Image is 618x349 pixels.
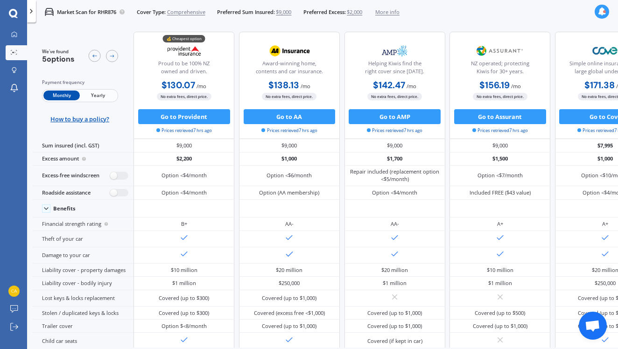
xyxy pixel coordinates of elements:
div: $9,000 [133,139,234,152]
div: $2,200 [133,153,234,166]
div: Liability cover - bodily injury [33,277,133,290]
div: $250,000 [279,279,300,287]
span: Preferred Sum Insured: [217,8,275,16]
div: AA- [391,220,399,228]
div: Covered (up to $1,000) [473,322,527,330]
span: $2,000 [347,8,362,16]
div: $9,000 [344,139,445,152]
span: No extra fees, direct price. [473,93,527,100]
span: Prices retrieved 7 hrs ago [367,127,422,134]
div: Child car seats [33,333,133,349]
span: We've found [42,49,75,55]
div: Sum insured (incl. GST) [33,139,133,152]
span: Yearly [80,91,116,100]
div: $10 million [487,266,513,274]
div: Covered (up to $300) [159,309,209,317]
button: Go to Assurant [454,109,546,124]
div: $1 million [172,279,196,287]
span: Prices retrieved 7 hrs ago [472,127,528,134]
p: Market Scan for RHR876 [57,8,116,16]
b: $138.13 [268,79,299,91]
div: Open chat [579,312,607,340]
div: Option <$4/month [372,189,417,196]
div: Stolen / duplicated keys & locks [33,307,133,320]
div: $10 million [171,266,197,274]
b: $156.19 [479,79,510,91]
div: Option <$4/month [162,189,207,196]
b: $142.47 [373,79,405,91]
button: Go to AA [244,109,336,124]
div: Proud to be 100% NZ owned and driven. [140,60,228,78]
img: Assurant.png [475,42,525,60]
div: Trailer cover [33,320,133,333]
div: $1,000 [239,153,340,166]
div: $1 million [488,279,512,287]
div: Covered (up to $1,000) [262,294,316,302]
div: $9,000 [239,139,340,152]
div: NZ operated; protecting Kiwis for 30+ years. [456,60,544,78]
span: / mo [511,83,521,90]
b: $130.07 [162,79,195,91]
div: $1,700 [344,153,445,166]
div: $1,500 [449,153,550,166]
span: No extra fees, direct price. [367,93,422,100]
div: Roadside assistance [33,186,133,200]
span: No extra fees, direct price. [262,93,316,100]
div: B+ [181,220,187,228]
div: $250,000 [595,279,616,287]
div: Option <$6/month [267,172,312,179]
img: AA.webp [265,42,314,60]
div: Covered (up to $1,000) [262,322,316,330]
div: Covered (up to $300) [159,294,209,302]
div: 💰 Cheapest option [163,35,205,42]
div: Covered (excess free <$1,000) [254,309,325,317]
img: Provident.png [160,42,209,60]
div: Included FREE ($43 value) [470,189,531,196]
b: $171.38 [584,79,615,91]
div: AA- [285,220,294,228]
img: car.f15378c7a67c060ca3f3.svg [45,7,54,16]
div: A+ [497,220,503,228]
div: Option <$7/month [478,172,523,179]
div: Option <$4/month [162,172,207,179]
div: Covered (up to $1,000) [367,309,422,317]
button: Go to AMP [349,109,441,124]
span: / mo [301,83,310,90]
span: Prices retrieved 7 hrs ago [261,127,317,134]
div: Liability cover - property damages [33,264,133,277]
div: $1 million [383,279,407,287]
div: Payment frequency [42,79,118,86]
div: Helping Kiwis find the right cover since [DATE]. [351,60,438,78]
div: Covered (up to $500) [475,309,525,317]
div: Excess-free windscreen [33,166,133,186]
div: A+ [602,220,608,228]
div: Theft of your car [33,231,133,247]
span: No extra fees, direct price. [157,93,211,100]
img: AMP.webp [370,42,420,60]
span: Cover Type: [137,8,166,16]
div: Covered (if kept in car) [367,337,422,345]
div: Award-winning home, contents and car insurance. [246,60,333,78]
div: Lost keys & locks replacement [33,290,133,307]
span: 5 options [42,54,75,64]
div: Repair included (replacement option <$5/month) [350,168,440,183]
div: $9,000 [449,139,550,152]
div: Benefits [53,205,76,212]
span: / mo [197,83,206,90]
span: More info [375,8,400,16]
div: Covered (up to $1,000) [367,322,422,330]
span: / mo [407,83,416,90]
span: Preferred Excess: [303,8,346,16]
span: Monthly [43,91,80,100]
div: Financial strength rating [33,217,133,230]
div: $20 million [381,266,408,274]
button: Go to Provident [138,109,230,124]
div: Option $<8/month [162,322,207,330]
div: Excess amount [33,153,133,166]
span: Comprehensive [167,8,205,16]
div: $20 million [276,266,302,274]
span: Prices retrieved 7 hrs ago [156,127,212,134]
img: bd89df2b1dee1221b09ace25462dfbe0 [8,286,20,297]
span: $9,000 [276,8,291,16]
div: Option (AA membership) [259,189,319,196]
